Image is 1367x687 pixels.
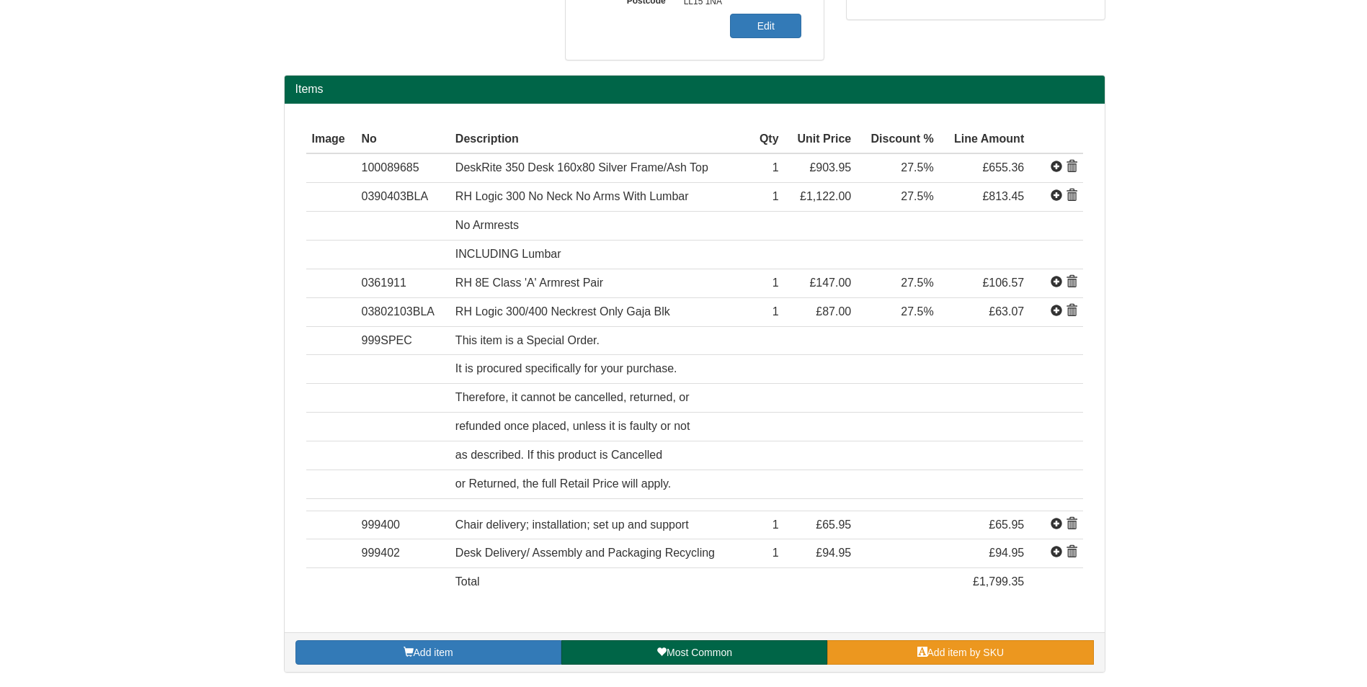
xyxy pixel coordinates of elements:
[785,125,858,154] th: Unit Price
[455,391,690,403] span: Therefore, it cannot be cancelled, returned, or
[989,547,1024,559] span: £94.95
[982,190,1024,202] span: £813.45
[356,297,450,326] td: 03802103BLA
[356,183,450,212] td: 0390403BLA
[455,362,677,374] span: It is procured specifically for your purchase.
[455,477,671,490] span: or Returned, the full Retail Price will apply.
[772,547,779,559] span: 1
[356,326,450,355] td: 999SPEC
[455,518,689,531] span: Chair delivery; installation; set up and support
[455,277,603,289] span: RH 8E Class 'A' Armrest Pair
[356,269,450,297] td: 0361911
[809,277,851,289] span: £147.00
[356,511,450,539] td: 999400
[982,277,1024,289] span: £106.57
[414,647,453,658] span: Add item
[816,547,851,559] span: £94.95
[989,305,1024,318] span: £63.07
[750,125,784,154] th: Qty
[455,190,689,202] span: RH Logic 300 No Neck No Arms With Lumbar
[455,219,519,231] span: No Armrests
[809,161,851,174] span: £903.95
[730,14,801,38] a: Edit
[800,190,851,202] span: £1,122.00
[455,449,662,461] span: as described. If this product is Cancelled
[455,161,708,174] span: DeskRite 350 Desk 160x80 Silver Frame/Ash Top
[940,125,1030,154] th: Line Amount
[927,647,1005,658] span: Add item by SKU
[306,125,356,154] th: Image
[667,647,732,658] span: Most Common
[455,305,670,318] span: RH Logic 300/400 Neckrest Only Gaja Blk
[772,161,779,174] span: 1
[356,125,450,154] th: No
[973,575,1024,588] span: £1,799.35
[772,518,779,531] span: 1
[816,518,851,531] span: £65.95
[901,161,933,174] span: 27.5%
[901,305,933,318] span: 27.5%
[455,334,600,346] span: This item is a Special Order.
[450,125,750,154] th: Description
[455,420,690,432] span: refunded once placed, unless it is faulty or not
[816,305,851,318] span: £87.00
[989,518,1024,531] span: £65.95
[982,161,1024,174] span: £655.36
[772,305,779,318] span: 1
[455,248,561,260] span: INCLUDING Lumbar
[901,277,933,289] span: 27.5%
[857,125,939,154] th: Discount %
[450,568,750,596] td: Total
[356,539,450,568] td: 999402
[455,547,715,559] span: Desk Delivery/ Assembly and Packaging Recycling
[772,277,779,289] span: 1
[356,153,450,182] td: 100089685
[295,83,1094,96] h2: Items
[901,190,933,202] span: 27.5%
[772,190,779,202] span: 1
